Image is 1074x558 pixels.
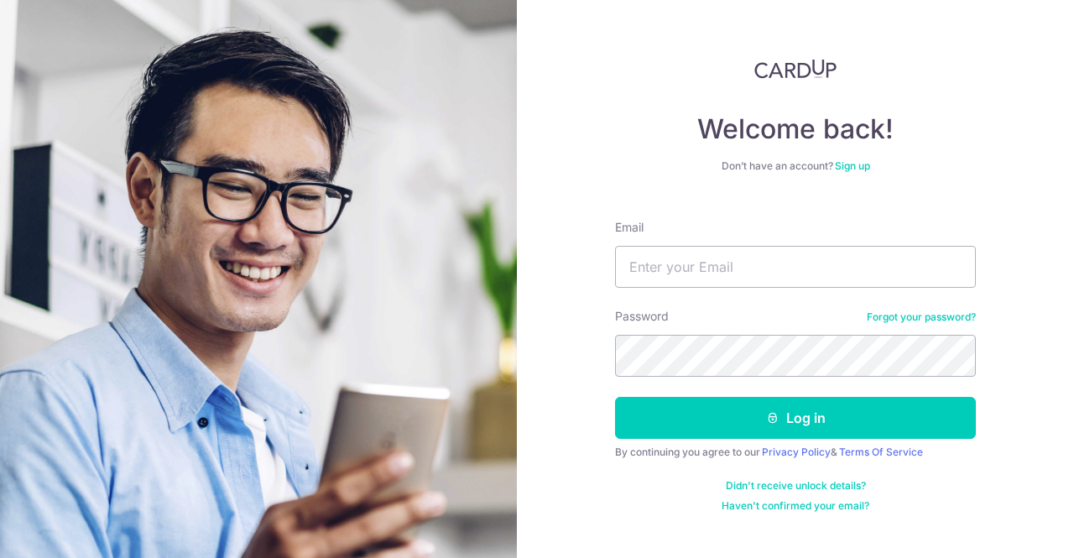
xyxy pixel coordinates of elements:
img: CardUp Logo [754,59,837,79]
label: Email [615,219,644,236]
div: By continuing you agree to our & [615,446,976,459]
div: Don’t have an account? [615,159,976,173]
a: Didn't receive unlock details? [726,479,866,493]
a: Sign up [835,159,870,172]
a: Privacy Policy [762,446,831,458]
a: Haven't confirmed your email? [722,499,869,513]
label: Password [615,308,669,325]
input: Enter your Email [615,246,976,288]
a: Forgot your password? [867,310,976,324]
button: Log in [615,397,976,439]
a: Terms Of Service [839,446,923,458]
h4: Welcome back! [615,112,976,146]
